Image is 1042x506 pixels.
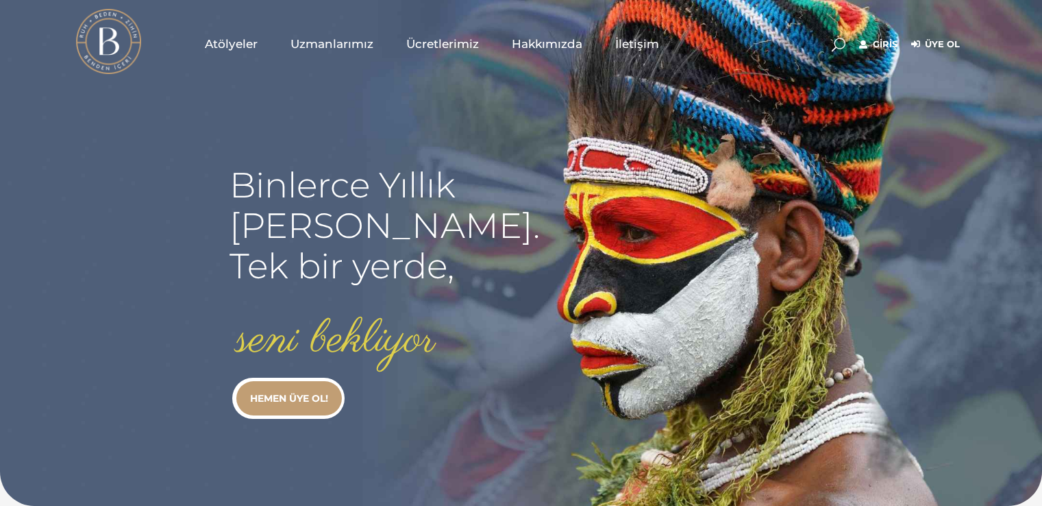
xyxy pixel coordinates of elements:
a: HEMEN ÜYE OL! [236,381,342,415]
a: Giriş [859,36,897,53]
a: Üye Ol [911,36,960,53]
span: Ücretlerimiz [406,36,479,52]
a: Atölyeler [188,10,274,78]
rs-layer: Binlerce Yıllık [PERSON_NAME]. Tek bir yerde, [230,165,540,287]
a: Hakkımızda [495,10,599,78]
a: İletişim [599,10,675,78]
span: Hakkımızda [512,36,582,52]
rs-layer: seni bekliyor [236,315,436,366]
span: Atölyeler [205,36,258,52]
span: Uzmanlarımız [290,36,373,52]
span: İletişim [615,36,659,52]
a: Uzmanlarımız [274,10,390,78]
img: light logo [76,9,141,74]
a: Ücretlerimiz [390,10,495,78]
